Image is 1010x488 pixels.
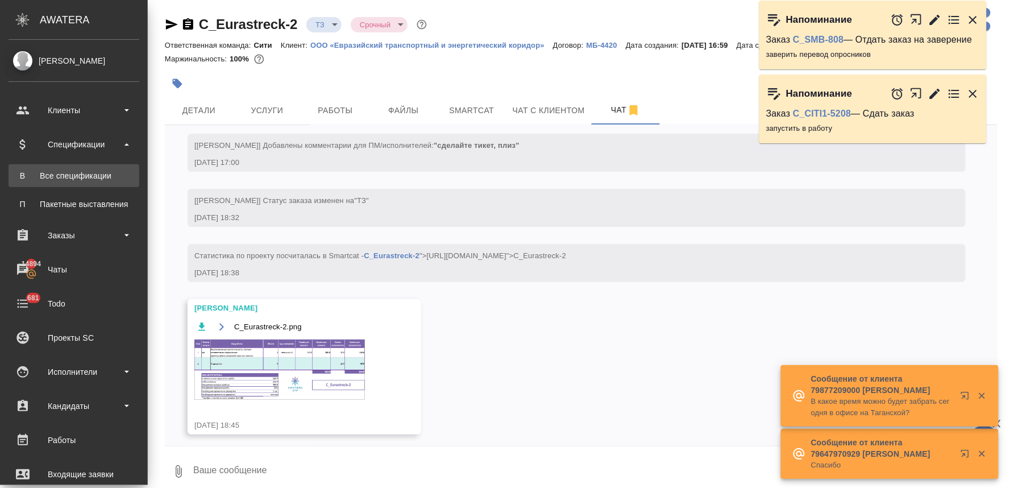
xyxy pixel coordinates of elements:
button: 0.00 RUB; [252,52,267,67]
span: [[PERSON_NAME]] Добавлены комментарии для ПМ/исполнителей: [194,141,519,150]
button: Открыть в новой вкладке [910,7,923,32]
a: C_SMB-808 [793,35,843,44]
a: Проекты SC [3,324,145,352]
span: 681 [20,292,46,304]
span: "сделайте тикет, плиз" [434,141,519,150]
svg: Отписаться [627,104,641,117]
p: Сообщение от клиента 79647970929 [PERSON_NAME] [811,437,953,460]
button: Скачать [194,320,209,334]
a: C_CITI1-5208 [793,109,851,118]
span: Чат с клиентом [513,104,585,118]
p: Клиент: [281,41,310,49]
button: Отложить [891,87,904,101]
button: Открыть в новой вкладке [954,384,981,412]
p: [DATE] 16:59 [682,41,737,49]
span: "ТЗ" [354,196,369,205]
p: Спасибо [811,460,953,471]
p: МБ-4420 [587,41,626,49]
img: C_Eurastreck-2.png [194,340,365,400]
span: Файлы [376,104,431,118]
div: Работы [9,432,139,449]
button: Открыть в новой вкладке [910,81,923,106]
div: AWATERA [40,9,148,31]
a: ООО «Евразийский транспортный и энергетический коридор» [310,40,553,49]
p: 100% [230,55,252,63]
button: Отложить [891,13,904,27]
div: ТЗ [306,17,342,32]
p: Напоминание [786,88,853,100]
p: Дата сдачи: [737,41,780,49]
div: Проекты SC [9,329,139,346]
button: Открыть в новой вкладке [954,442,981,470]
span: Cтатистика по проекту посчиталась в Smartcat - ">[URL][DOMAIN_NAME]">C_Eurastreck-2 [194,251,566,260]
div: [DATE] 18:45 [194,420,381,431]
p: В какое время можно будет забрать сегодня в офисе на Таганской? [811,396,953,419]
a: 14894Чаты [3,255,145,284]
a: ППакетные выставления [9,193,139,216]
button: Перейти в todo [947,13,961,27]
div: Чаты [9,261,139,278]
a: C_Eurastreck-2 [364,251,419,260]
p: Ответственная команда: [165,41,254,49]
div: Все спецификации [14,170,134,181]
a: ВВсе спецификации [9,164,139,187]
p: Сообщение от клиента 79877209000 [PERSON_NAME] [811,373,953,396]
div: Спецификации [9,136,139,153]
div: [DATE] 18:38 [194,267,926,279]
div: Todo [9,295,139,312]
div: [DATE] 18:32 [194,212,926,224]
div: Клиенты [9,102,139,119]
div: Исполнители [9,363,139,381]
button: Скопировать ссылку для ЯМессенджера [165,18,178,31]
button: Закрыть [970,391,994,401]
p: ООО «Евразийский транспортный и энергетический коридор» [310,41,553,49]
span: Детали [172,104,226,118]
button: Срочный [356,20,394,30]
p: Договор: [553,41,587,49]
div: [PERSON_NAME] [9,55,139,67]
p: Дата создания: [626,41,681,49]
div: Заказы [9,227,139,244]
button: Скопировать ссылку [181,18,195,31]
span: Чат [598,103,653,117]
span: Услуги [240,104,294,118]
p: Заказ — Сдать заказ [766,108,980,119]
a: 681Todo [3,290,145,318]
button: Добавить тэг [165,71,190,96]
button: Закрыть [970,449,994,459]
a: МБ-4420 [587,40,626,49]
span: Работы [308,104,363,118]
button: Открыть на драйве [214,320,228,334]
div: [DATE] 17:00 [194,157,926,168]
span: [[PERSON_NAME]] Статус заказа изменен на [194,196,369,205]
div: Входящие заявки [9,466,139,483]
p: Маржинальность: [165,55,230,63]
p: Заказ — Отдать заказ на заверение [766,34,980,46]
p: Сити [254,41,281,49]
button: Закрыть [966,87,980,101]
button: Закрыть [966,13,980,27]
div: Кандидаты [9,398,139,415]
a: Работы [3,426,145,454]
span: C_Eurastreck-2.png [234,321,302,333]
div: [PERSON_NAME] [194,303,381,314]
button: Редактировать [928,87,942,101]
a: C_Eurastreck-2 [199,16,297,32]
span: 14894 [15,258,48,270]
button: Перейти в todo [947,87,961,101]
span: Smartcat [444,104,499,118]
div: Пакетные выставления [14,198,134,210]
button: ТЗ [312,20,328,30]
p: заверить перевод опросников [766,49,980,60]
p: Напоминание [786,14,853,26]
button: Редактировать [928,13,942,27]
p: запустить в работу [766,123,980,134]
div: ТЗ [351,17,408,32]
